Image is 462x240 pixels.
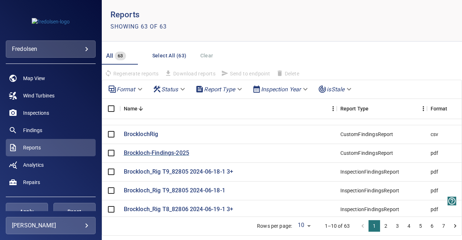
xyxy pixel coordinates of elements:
span: Wind Turbines [23,92,55,99]
a: analytics noActive [6,156,96,174]
div: CustomFindingsReport [340,149,393,157]
div: Format [105,83,147,96]
a: reports active [6,139,96,156]
a: Brockloch_Rig T9_82805 2024-06-18-1 [124,187,225,195]
p: 1–10 of 63 [325,222,350,230]
button: Go to page 5 [415,220,426,232]
div: Report Type [337,99,427,119]
div: InspectionFindingsReport [340,187,400,194]
div: Report Type [340,99,369,119]
div: pdf [431,206,438,213]
span: Analytics [23,161,44,169]
button: Go to page 6 [426,220,438,232]
a: repairs noActive [6,174,96,191]
em: isStale [327,86,344,93]
a: inspections noActive [6,104,96,122]
button: Select All (63) [149,49,189,62]
div: pdf [431,187,438,194]
div: InspectionFindingsReport [340,206,400,213]
a: windturbines noActive [6,87,96,104]
div: 10 [295,219,313,232]
span: All [106,52,113,59]
button: Sort [369,105,375,112]
button: Sort [138,105,144,112]
a: findings noActive [6,122,96,139]
nav: pagination navigation [357,220,461,232]
em: Status [161,86,178,93]
p: Showing 63 of 63 [110,22,167,31]
span: Reset [62,207,87,216]
a: BrocklochRig [124,130,158,139]
button: Go to page 3 [392,220,403,232]
div: [PERSON_NAME] [12,220,90,231]
a: Brockloch-Findings-2025 [124,149,189,157]
button: Menu [420,105,427,112]
div: Name [124,99,138,119]
em: Format [117,86,135,93]
div: isStale [315,83,356,96]
a: Brockloch_Rig T8_82806 2024-06-19-1 3+ [124,205,234,214]
button: Menu [330,105,337,112]
button: Go to page 7 [438,220,449,232]
span: Findings [23,127,42,134]
div: Inspection Year [249,83,312,96]
button: Apply [6,203,48,220]
div: Report Type [192,83,247,96]
p: Reports [110,9,282,21]
span: Map View [23,75,45,82]
button: Reset [53,203,96,220]
em: Inspection Year [261,86,301,93]
img: fredolsen-logo [32,18,70,25]
div: CustomFindingsReport [340,131,393,138]
div: Format [431,99,448,119]
span: 63 [115,52,126,60]
span: Reports [23,144,41,151]
div: Name [120,99,337,119]
div: pdf [431,168,438,175]
div: pdf [431,149,438,157]
div: fredolsen [12,43,90,55]
div: Status [150,83,190,96]
button: page 1 [369,220,380,232]
button: Go to page 2 [380,220,392,232]
button: Go to next page [449,220,461,232]
p: Rows per page: [257,222,292,230]
a: Brockloch_Rig T9_82805 2024-06-18-1 3+ [124,168,234,176]
span: Inspections [23,109,49,117]
span: Repairs [23,179,40,186]
button: Sort [448,105,454,112]
span: Apply [15,207,39,216]
div: fredolsen [6,40,96,58]
div: InspectionFindingsReport [340,168,400,175]
a: map noActive [6,70,96,87]
em: Report Type [204,86,235,93]
div: csv [431,131,438,138]
button: Go to page 4 [403,220,415,232]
